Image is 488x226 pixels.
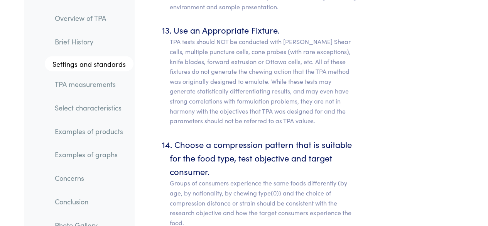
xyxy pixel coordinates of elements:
[49,169,133,187] a: Concerns
[49,193,133,211] a: Conclusion
[45,56,133,71] a: Settings and standards
[170,23,358,126] li: Use an Appropriate Fixture.
[49,75,133,93] a: TPA measurements
[170,37,358,126] p: TPA tests should NOT be conducted with [PERSON_NAME] Shear cells, multiple puncture cells, cone p...
[49,9,133,27] a: Overview of TPA
[49,122,133,140] a: Examples of products
[49,33,133,51] a: Brief History
[49,99,133,117] a: Select characteristics
[49,146,133,163] a: Examples of graphs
